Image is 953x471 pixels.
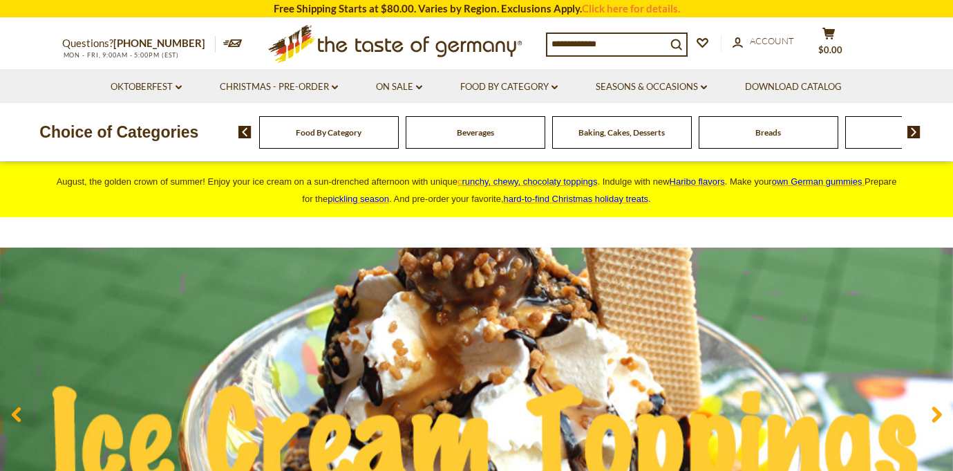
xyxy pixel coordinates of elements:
p: Questions? [62,35,216,53]
span: Account [750,35,794,46]
a: pickling season [328,194,389,204]
a: Seasons & Occasions [596,80,707,95]
img: previous arrow [238,126,252,138]
a: Account [733,34,794,49]
a: Click here for details. [582,2,680,15]
a: hard-to-find Christmas holiday treats [504,194,649,204]
span: own German gummies [772,176,862,187]
a: Oktoberfest [111,80,182,95]
span: MON - FRI, 9:00AM - 5:00PM (EST) [62,51,180,59]
a: On Sale [376,80,422,95]
a: own German gummies. [772,176,865,187]
a: [PHONE_NUMBER] [113,37,205,49]
a: Food By Category [460,80,558,95]
span: $0.00 [818,44,842,55]
button: $0.00 [809,27,850,62]
a: Beverages [457,127,494,138]
img: next arrow [907,126,921,138]
a: Christmas - PRE-ORDER [220,80,338,95]
span: . [504,194,651,204]
a: Food By Category [296,127,361,138]
span: August, the golden crown of summer! Enjoy your ice cream on a sun-drenched afternoon with unique ... [57,176,897,204]
span: runchy, chewy, chocolaty toppings [462,176,597,187]
a: crunchy, chewy, chocolaty toppings [457,176,598,187]
a: Haribo flavors [670,176,725,187]
a: Download Catalog [745,80,842,95]
a: Breads [755,127,781,138]
a: Baking, Cakes, Desserts [578,127,665,138]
